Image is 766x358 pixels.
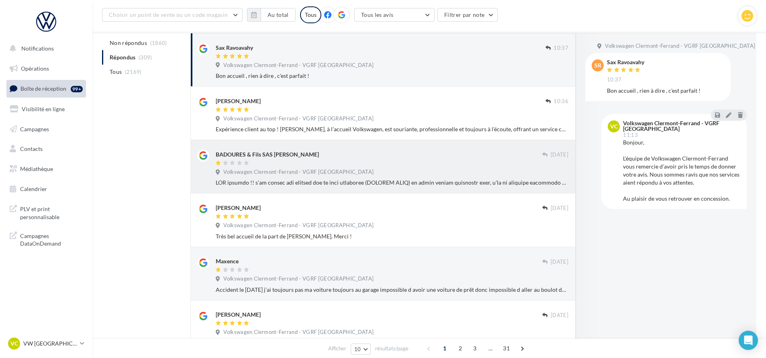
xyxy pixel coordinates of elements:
[216,286,568,294] div: Accident le [DATE] j’ai toujours pas ma voiture toujours au garage impossible d avoir une voiture...
[223,275,374,283] span: Volkswagen Clermont-Ferrand - VGRF [GEOGRAPHIC_DATA]
[223,169,374,176] span: Volkswagen Clermont-Ferrand - VGRF [GEOGRAPHIC_DATA]
[554,98,568,105] span: 10:36
[261,8,296,22] button: Au total
[500,342,513,355] span: 31
[23,340,77,348] p: VW [GEOGRAPHIC_DATA]
[10,340,18,348] span: VC
[437,8,498,22] button: Filtrer par note
[5,200,88,224] a: PLV et print personnalisable
[20,85,66,92] span: Boîte de réception
[6,336,86,351] a: VC VW [GEOGRAPHIC_DATA]
[71,86,83,92] div: 99+
[594,61,601,69] span: SR
[102,8,243,22] button: Choisir un point de vente ou un code magasin
[551,312,568,319] span: [DATE]
[5,40,84,57] button: Notifications
[328,345,346,352] span: Afficher
[5,181,88,197] a: Calendrier
[375,345,409,352] span: résultats/page
[5,80,88,97] a: Boîte de réception99+
[247,8,296,22] button: Au total
[607,87,724,95] div: Bon accueil , rien à dire , c'est parfait !
[607,59,644,65] div: Sax Ravoavahy
[468,342,481,355] span: 3
[610,122,618,130] span: VC
[551,205,568,212] span: [DATE]
[150,40,167,46] span: (1860)
[484,342,497,355] span: ...
[5,121,88,138] a: Campagnes
[551,258,568,266] span: [DATE]
[605,43,755,50] span: Volkswagen Clermont-Ferrand - VGRF [GEOGRAPHIC_DATA]
[216,151,319,159] div: BADOURES & Fils SAS [PERSON_NAME]
[110,68,122,76] span: Tous
[20,125,49,132] span: Campagnes
[551,151,568,159] span: [DATE]
[216,257,239,265] div: Maxence
[5,161,88,177] a: Médiathèque
[607,76,622,83] span: 10:37
[300,6,321,23] div: Tous
[223,62,374,69] span: Volkswagen Clermont-Ferrand - VGRF [GEOGRAPHIC_DATA]
[223,115,374,122] span: Volkswagen Clermont-Ferrand - VGRF [GEOGRAPHIC_DATA]
[5,60,88,77] a: Opérations
[5,140,88,157] a: Contacts
[5,227,88,251] a: Campagnes DataOnDemand
[739,331,758,350] div: Open Intercom Messenger
[351,344,371,355] button: 10
[20,165,53,172] span: Médiathèque
[223,329,374,336] span: Volkswagen Clermont-Ferrand - VGRF [GEOGRAPHIC_DATA]
[216,97,261,105] div: [PERSON_NAME]
[223,222,374,229] span: Volkswagen Clermont-Ferrand - VGRF [GEOGRAPHIC_DATA]
[216,179,568,187] div: LOR ipsumdo !! s'am consec adi elitsed doe te inci utlaboree (DOLOREM ALIQ) en admin veniam quisn...
[216,204,261,212] div: [PERSON_NAME]
[21,45,54,52] span: Notifications
[623,120,739,132] div: Volkswagen Clermont-Ferrand - VGRF [GEOGRAPHIC_DATA]
[20,145,43,152] span: Contacts
[554,45,568,52] span: 10:37
[216,232,568,240] div: Très bel accueil de la part de [PERSON_NAME]. Merci !
[125,69,142,75] span: (2169)
[361,11,394,18] span: Tous les avis
[438,342,451,355] span: 1
[454,342,467,355] span: 2
[110,39,147,47] span: Non répondus
[354,8,435,22] button: Tous les avis
[20,185,47,192] span: Calendrier
[623,132,638,138] span: 11:13
[354,346,361,352] span: 10
[5,101,88,118] a: Visibilité en ligne
[21,65,49,72] span: Opérations
[216,311,261,319] div: [PERSON_NAME]
[216,72,568,80] div: Bon accueil , rien à dire , c'est parfait !
[22,106,65,112] span: Visibilité en ligne
[20,203,83,221] span: PLV et print personnalisable
[109,11,228,18] span: Choisir un point de vente ou un code magasin
[20,230,83,248] span: Campagnes DataOnDemand
[216,44,253,52] div: Sax Ravoavahy
[623,138,740,203] div: Bonjour, L'équipe de Volkswagen Clermont-Ferrand vous remercie d’avoir pris le temps de donner vo...
[216,125,568,133] div: Expérience client au top ! [PERSON_NAME], à l’accueil Volkswagen, est souriante, professionnelle ...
